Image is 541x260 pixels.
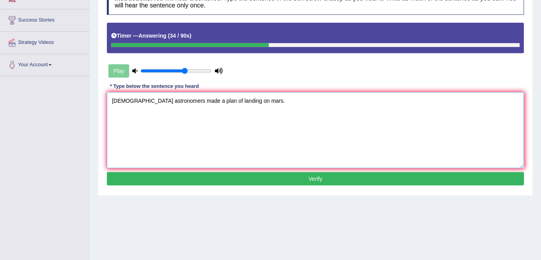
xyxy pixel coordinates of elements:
[111,33,191,39] h5: Timer —
[139,33,167,39] b: Answering
[107,83,202,90] div: * Type below the sentence you heard
[0,54,90,74] a: Your Account
[0,32,90,51] a: Strategy Videos
[190,33,192,39] b: )
[170,33,190,39] b: 34 / 90s
[0,9,90,29] a: Success Stories
[107,172,524,185] button: Verify
[168,33,170,39] b: (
